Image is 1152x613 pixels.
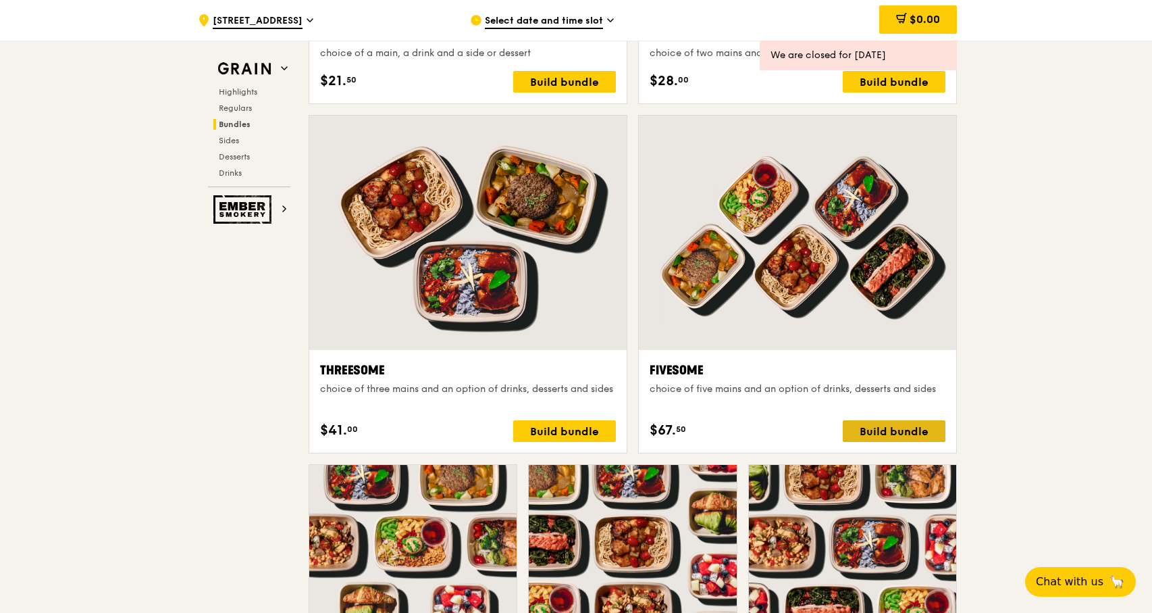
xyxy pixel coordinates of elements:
[320,361,616,380] div: Threesome
[1036,574,1103,590] span: Chat with us
[219,152,250,162] span: Desserts
[1025,567,1136,597] button: Chat with us🦙
[320,71,346,91] span: $21.
[320,47,616,60] div: choice of a main, a drink and a side or dessert
[219,103,252,113] span: Regulars
[513,420,616,442] div: Build bundle
[650,47,945,60] div: choice of two mains and an option of drinks, desserts and sides
[213,14,303,29] span: [STREET_ADDRESS]
[650,420,676,441] span: $67.
[676,424,686,435] span: 50
[320,420,347,441] span: $41.
[770,49,946,62] div: We are closed for [DATE]
[219,168,242,178] span: Drinks
[843,420,945,442] div: Build bundle
[843,71,945,93] div: Build bundle
[213,195,276,224] img: Ember Smokery web logo
[219,87,257,97] span: Highlights
[213,57,276,81] img: Grain web logo
[650,361,945,380] div: Fivesome
[219,136,239,145] span: Sides
[346,74,357,85] span: 50
[650,383,945,396] div: choice of five mains and an option of drinks, desserts and sides
[678,74,689,85] span: 00
[485,14,603,29] span: Select date and time slot
[650,71,678,91] span: $28.
[219,120,251,129] span: Bundles
[513,71,616,93] div: Build bundle
[347,424,358,435] span: 00
[910,13,940,26] span: $0.00
[1109,574,1125,590] span: 🦙
[320,383,616,396] div: choice of three mains and an option of drinks, desserts and sides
